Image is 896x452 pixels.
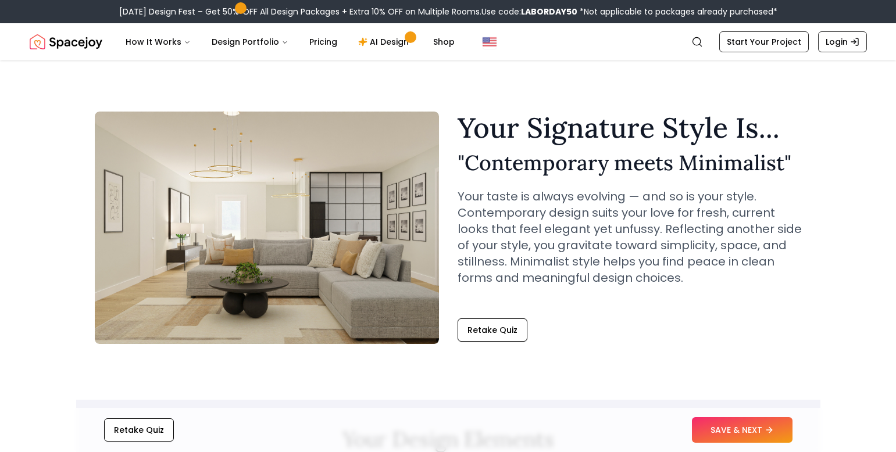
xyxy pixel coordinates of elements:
[30,30,102,53] img: Spacejoy Logo
[577,6,777,17] span: *Not applicable to packages already purchased*
[719,31,809,52] a: Start Your Project
[104,418,174,442] button: Retake Quiz
[521,6,577,17] b: LABORDAY50
[119,6,777,17] div: [DATE] Design Fest – Get 50% OFF All Design Packages + Extra 10% OFF on Multiple Rooms.
[483,35,497,49] img: United States
[30,30,102,53] a: Spacejoy
[95,112,439,344] img: Contemporary meets Minimalist Style Example
[300,30,347,53] a: Pricing
[692,417,793,443] button: SAVE & NEXT
[116,30,200,53] button: How It Works
[458,188,802,286] p: Your taste is always evolving — and so is your style. Contemporary design suits your love for fre...
[458,318,527,342] button: Retake Quiz
[116,30,464,53] nav: Main
[481,6,577,17] span: Use code:
[202,30,298,53] button: Design Portfolio
[30,23,867,60] nav: Global
[349,30,422,53] a: AI Design
[424,30,464,53] a: Shop
[458,114,802,142] h1: Your Signature Style Is...
[458,151,802,174] h2: " Contemporary meets Minimalist "
[818,31,867,52] a: Login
